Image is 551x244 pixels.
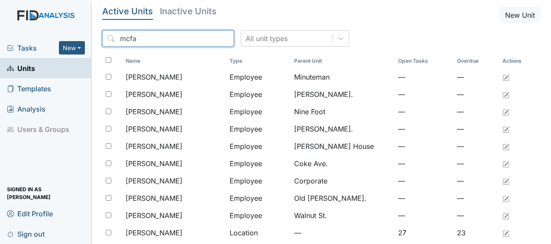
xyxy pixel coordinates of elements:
[226,207,291,224] td: Employee
[395,103,454,120] td: —
[395,54,454,68] th: Toggle SortBy
[226,103,291,120] td: Employee
[226,120,291,138] td: Employee
[454,155,499,172] td: —
[395,224,454,241] td: 27
[502,72,509,82] a: Edit
[454,68,499,86] td: —
[454,189,499,207] td: —
[454,120,499,138] td: —
[454,172,499,189] td: —
[502,141,509,151] a: Edit
[291,138,395,155] td: [PERSON_NAME] House
[502,106,509,117] a: Edit
[291,86,395,103] td: [PERSON_NAME].
[126,158,182,169] span: [PERSON_NAME]
[106,57,111,63] input: Toggle All Rows Selected
[126,176,182,186] span: [PERSON_NAME]
[126,210,182,221] span: [PERSON_NAME]
[454,103,499,120] td: —
[499,54,541,68] th: Actions
[291,155,395,172] td: Coke Ave.
[502,210,509,221] a: Edit
[226,155,291,172] td: Employee
[291,207,395,224] td: Walnut St.
[454,86,499,103] td: —
[395,138,454,155] td: —
[395,172,454,189] td: —
[7,61,35,75] span: Units
[502,228,509,238] a: Edit
[126,193,182,203] span: [PERSON_NAME]
[226,172,291,189] td: Employee
[7,227,45,241] span: Sign out
[454,54,499,68] th: Toggle SortBy
[226,189,291,207] td: Employee
[395,68,454,86] td: —
[502,89,509,100] a: Edit
[291,172,395,189] td: Corporate
[126,72,182,82] span: [PERSON_NAME]
[126,89,182,100] span: [PERSON_NAME]
[291,54,395,68] th: Toggle SortBy
[226,86,291,103] td: Employee
[226,224,291,241] td: Location
[7,102,45,116] span: Analysis
[395,86,454,103] td: —
[226,68,291,86] td: Employee
[126,124,182,134] span: [PERSON_NAME]
[102,7,153,16] h5: Active Units
[454,138,499,155] td: —
[226,54,291,68] th: Toggle SortBy
[291,103,395,120] td: Nine Foot
[395,120,454,138] td: —
[226,138,291,155] td: Employee
[499,7,541,23] button: New Unit
[395,155,454,172] td: —
[502,193,509,203] a: Edit
[160,7,217,16] h5: Inactive Units
[7,82,51,95] span: Templates
[291,189,395,207] td: Old [PERSON_NAME].
[291,224,395,241] td: —
[126,228,182,238] span: [PERSON_NAME]
[122,54,226,68] th: Toggle SortBy
[126,106,182,117] span: [PERSON_NAME]
[246,33,288,44] div: All unit types
[502,176,509,186] a: Edit
[502,124,509,134] a: Edit
[59,41,85,55] button: New
[7,207,53,220] span: Edit Profile
[7,186,85,200] span: Signed in as [PERSON_NAME]
[291,120,395,138] td: [PERSON_NAME].
[454,224,499,241] td: 23
[502,158,509,169] a: Edit
[126,141,182,151] span: [PERSON_NAME]
[395,207,454,224] td: —
[291,68,395,86] td: Minuteman
[454,207,499,224] td: —
[7,43,59,53] a: Tasks
[395,189,454,207] td: —
[102,30,234,47] input: Search...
